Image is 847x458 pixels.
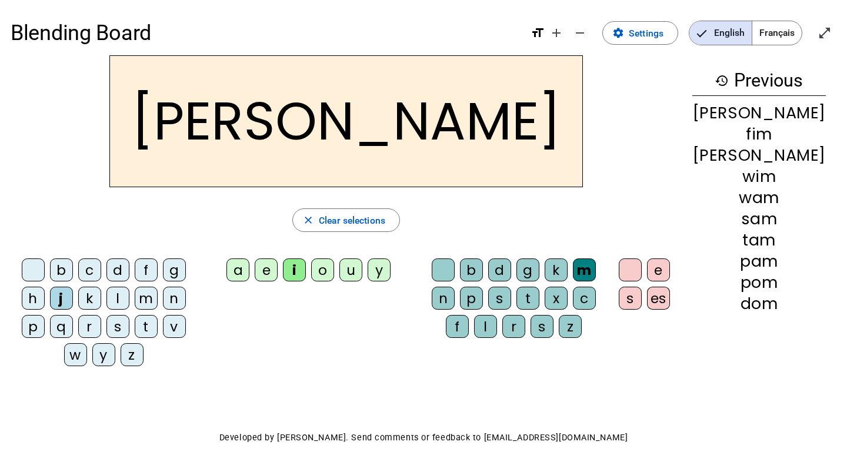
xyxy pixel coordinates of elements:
div: n [163,287,186,310]
div: x [545,287,568,310]
div: s [106,315,129,338]
div: s [488,287,511,310]
mat-button-toggle-group: Language selection [689,21,802,45]
div: r [502,315,525,338]
div: l [474,315,497,338]
mat-icon: open_in_full [818,26,832,40]
div: k [545,258,568,281]
div: z [559,315,582,338]
div: w [64,343,87,366]
div: s [619,287,642,310]
mat-icon: add [549,26,563,40]
div: s [531,315,553,338]
div: c [78,258,101,281]
div: g [516,258,539,281]
div: o [311,258,334,281]
div: j [50,287,73,310]
span: English [689,21,752,45]
div: r [78,315,101,338]
div: f [135,258,158,281]
h3: Previous [692,66,826,96]
div: i [283,258,306,281]
button: Decrease font size [568,21,592,45]
mat-icon: history [715,74,729,88]
div: m [573,258,596,281]
div: e [647,258,670,281]
div: b [460,258,483,281]
div: f [446,315,469,338]
mat-icon: close [302,214,314,226]
span: Settings [629,25,663,41]
div: c [573,287,596,310]
div: wam [692,190,826,205]
div: g [163,258,186,281]
button: Enter full screen [813,21,836,45]
div: fim [692,126,826,142]
div: t [516,287,539,310]
div: sam [692,211,826,227]
div: tam [692,232,826,248]
div: v [163,315,186,338]
div: p [22,315,45,338]
div: es [647,287,670,310]
div: m [135,287,158,310]
div: wim [692,168,826,184]
div: [PERSON_NAME] [692,147,826,163]
div: d [488,258,511,281]
button: Settings [602,21,678,45]
div: pom [692,274,826,290]
div: t [135,315,158,338]
div: h [22,287,45,310]
button: Clear selections [292,208,400,232]
button: Increase font size [545,21,568,45]
div: [PERSON_NAME] [692,105,826,121]
h2: [PERSON_NAME] [109,55,583,187]
div: n [432,287,455,310]
div: b [50,258,73,281]
p: Developed by [PERSON_NAME]. Send comments or feedback to [EMAIL_ADDRESS][DOMAIN_NAME] [11,430,836,446]
div: k [78,287,101,310]
div: y [368,258,391,281]
div: q [50,315,73,338]
mat-icon: remove [573,26,587,40]
h1: Blending Board [11,12,520,54]
span: Clear selections [319,213,385,228]
div: e [255,258,278,281]
div: u [339,258,362,281]
mat-icon: settings [612,27,624,39]
div: z [121,343,144,366]
div: a [226,258,249,281]
div: l [106,287,129,310]
div: p [460,287,483,310]
div: y [92,343,115,366]
div: dom [692,296,826,311]
span: Français [752,21,802,45]
mat-icon: format_size [531,26,545,40]
div: pam [692,253,826,269]
div: d [106,258,129,281]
